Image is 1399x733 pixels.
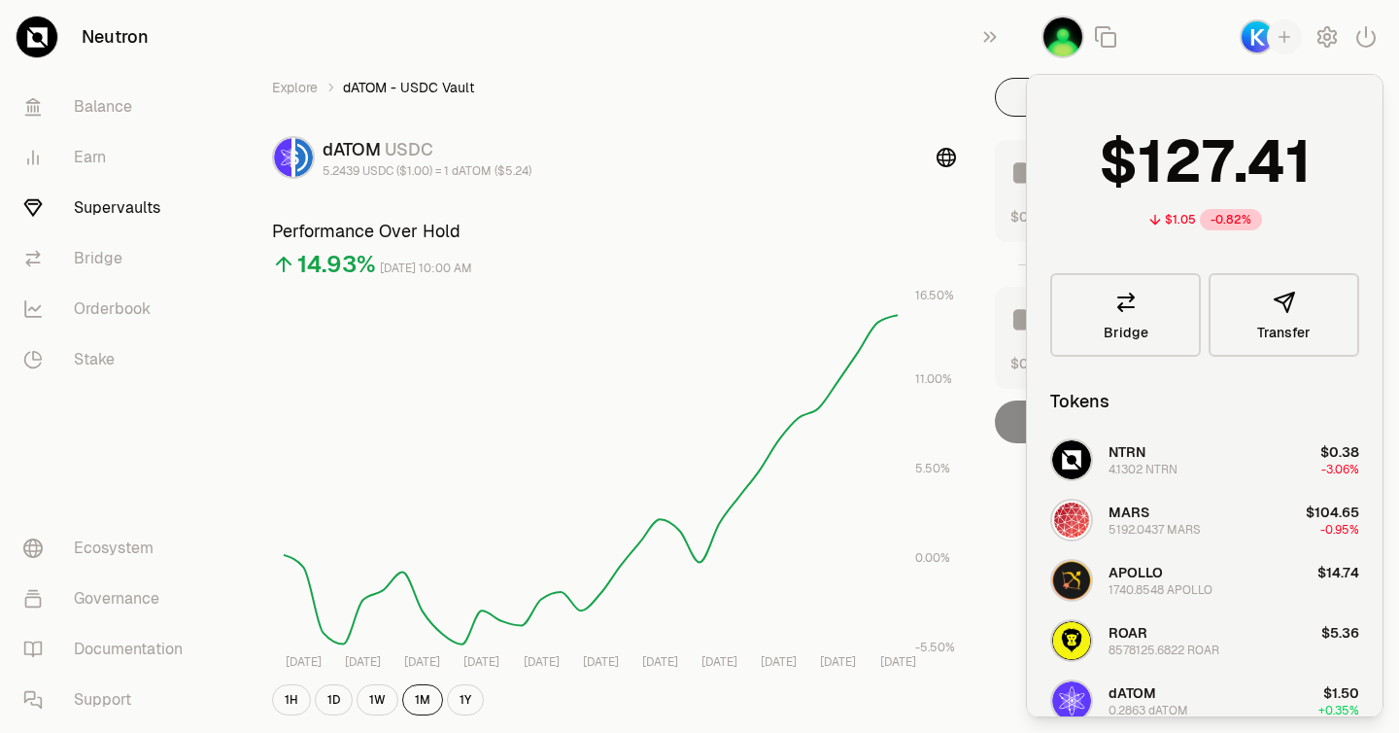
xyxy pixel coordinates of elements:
[1041,16,1084,58] img: LFIRVEEE
[1052,440,1091,479] img: NTRN Logo
[1240,19,1275,54] img: Keplr
[1039,431,1371,489] button: NTRN LogoNTRN4.1302 NTRN$0.38-3.06%
[1257,326,1311,339] span: Transfer
[642,654,678,670] tspan: [DATE]
[404,654,440,670] tspan: [DATE]
[1109,643,1219,658] div: 8578125.6822 ROAR
[343,78,474,97] span: dATOM - USDC Vault
[8,233,210,284] a: Bridge
[1010,206,1048,227] button: $0.00
[1052,621,1091,660] img: ROAR Logo
[915,550,950,566] tspan: 0.00%
[1039,491,1371,549] button: MARS LogoMARS5192.0437 MARS$104.65-0.95%
[1109,624,1147,642] span: ROAR
[1109,443,1145,461] span: NTRN
[1052,561,1091,600] img: APOLLO Logo
[1109,564,1163,581] span: APOLLO
[357,684,398,716] button: 1W
[8,183,210,233] a: Supervaults
[1209,273,1359,357] button: Transfer
[402,684,443,716] button: 1M
[1321,462,1359,477] span: -3.06%
[1109,462,1177,477] div: 4.1302 NTRN
[1039,672,1371,730] button: dATOM LogodATOM0.2863 dATOM$1.50+0.35%
[345,654,381,670] tspan: [DATE]
[880,654,916,670] tspan: [DATE]
[8,132,210,183] a: Earn
[1165,212,1196,227] div: $1.05
[8,82,210,132] a: Balance
[1050,273,1201,357] a: Bridge
[1306,504,1359,521] span: $104.65
[583,654,619,670] tspan: [DATE]
[8,284,210,334] a: Orderbook
[1109,522,1201,538] div: 5192.0437 MARS
[915,288,954,303] tspan: 16.50%
[761,654,797,670] tspan: [DATE]
[1317,564,1359,581] span: $14.74
[1052,681,1091,720] img: dATOM Logo
[463,654,499,670] tspan: [DATE]
[380,258,472,280] div: [DATE] 10:00 AM
[274,138,291,177] img: dATOM Logo
[1320,522,1359,538] span: -0.95%
[1317,643,1359,658] span: +0.00%
[1039,611,1371,670] button: ROAR LogoROAR8578125.6822 ROAR$5.36+0.00%
[8,334,210,385] a: Stake
[1052,501,1091,540] img: MARS Logo
[272,78,956,97] nav: breadcrumb
[524,654,560,670] tspan: [DATE]
[1318,703,1359,718] span: +0.35%
[8,574,210,624] a: Governance
[995,78,1178,117] button: Deposit
[315,684,353,716] button: 1D
[8,624,210,675] a: Documentation
[1104,326,1148,339] span: Bridge
[447,684,484,716] button: 1Y
[1109,582,1212,598] div: 1740.8548 APOLLO
[915,640,955,655] tspan: -5.50%
[1323,684,1359,702] span: $1.50
[272,78,318,97] a: Explore
[701,654,737,670] tspan: [DATE]
[272,218,956,245] h3: Performance Over Hold
[323,136,531,163] div: dATOM
[1200,209,1262,230] div: -0.82%
[915,371,952,387] tspan: 11.00%
[1321,624,1359,642] span: $5.36
[1050,388,1109,415] div: Tokens
[1320,443,1359,461] span: $0.38
[1010,353,1048,373] button: $0.00
[295,138,313,177] img: USDC Logo
[8,675,210,725] a: Support
[1109,504,1149,521] span: MARS
[1109,684,1156,702] span: dATOM
[1109,703,1188,718] div: 0.2863 dATOM
[272,684,311,716] button: 1H
[1039,551,1371,610] button: APOLLO LogoAPOLLO1740.8548 APOLLO$14.74+0.00%
[8,523,210,574] a: Ecosystem
[915,461,950,476] tspan: 5.50%
[323,163,531,179] div: 5.2439 USDC ($1.00) = 1 dATOM ($5.24)
[1317,582,1359,598] span: +0.00%
[297,249,376,280] div: 14.93%
[820,654,856,670] tspan: [DATE]
[385,138,433,160] span: USDC
[286,654,322,670] tspan: [DATE]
